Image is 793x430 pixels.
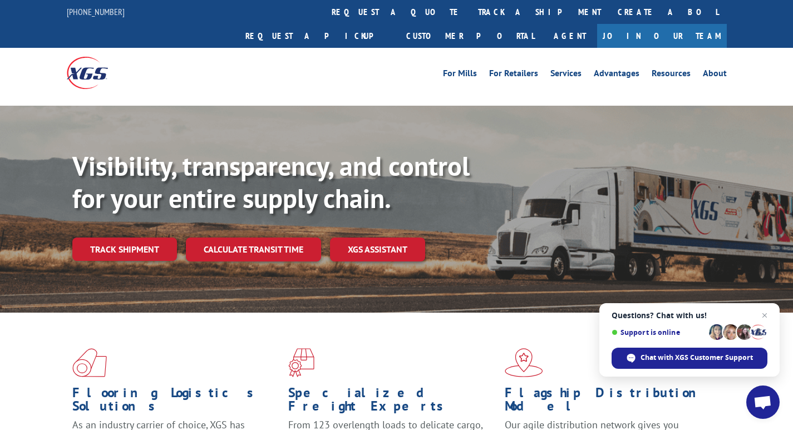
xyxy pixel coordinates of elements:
[489,69,538,81] a: For Retailers
[703,69,727,81] a: About
[72,386,280,418] h1: Flooring Logistics Solutions
[612,328,705,337] span: Support is online
[612,311,767,320] span: Questions? Chat with us!
[72,149,470,215] b: Visibility, transparency, and control for your entire supply chain.
[594,69,639,81] a: Advantages
[443,69,477,81] a: For Mills
[72,238,177,261] a: Track shipment
[186,238,321,261] a: Calculate transit time
[288,386,496,418] h1: Specialized Freight Experts
[237,24,398,48] a: Request a pickup
[652,69,691,81] a: Resources
[612,348,767,369] div: Chat with XGS Customer Support
[505,348,543,377] img: xgs-icon-flagship-distribution-model-red
[758,309,771,322] span: Close chat
[550,69,582,81] a: Services
[330,238,425,261] a: XGS ASSISTANT
[641,353,753,363] span: Chat with XGS Customer Support
[746,385,780,419] div: Open chat
[597,24,727,48] a: Join Our Team
[398,24,543,48] a: Customer Portal
[543,24,597,48] a: Agent
[505,386,712,418] h1: Flagship Distribution Model
[67,6,125,17] a: [PHONE_NUMBER]
[288,348,314,377] img: xgs-icon-focused-on-flooring-red
[72,348,107,377] img: xgs-icon-total-supply-chain-intelligence-red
